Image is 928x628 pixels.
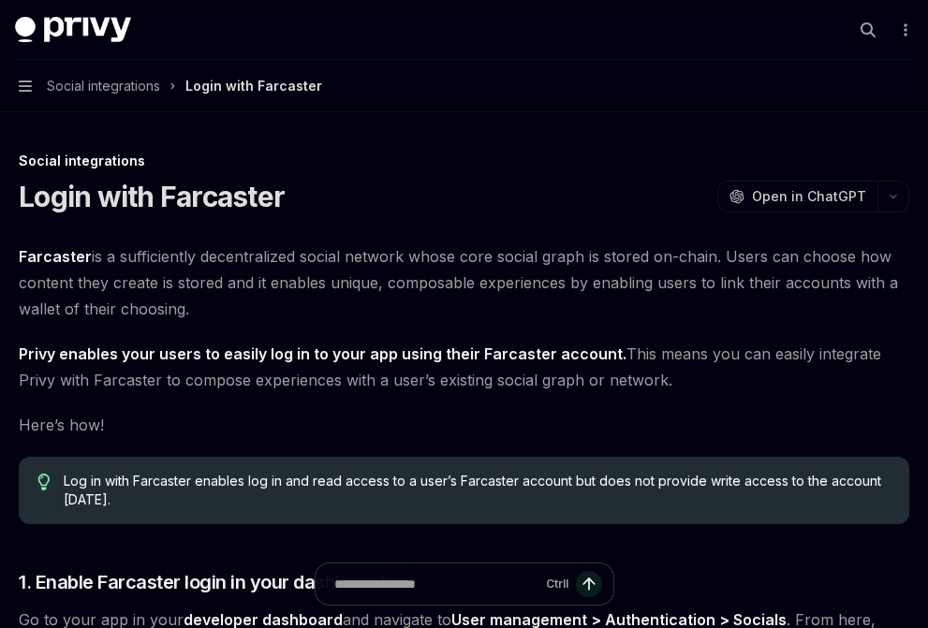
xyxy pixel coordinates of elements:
strong: Privy enables your users to easily log in to your app using their Farcaster account. [19,344,626,363]
h1: Login with Farcaster [19,180,285,213]
img: dark logo [15,17,131,43]
div: Login with Farcaster [185,75,322,97]
button: More actions [894,17,913,43]
button: Open in ChatGPT [717,181,877,212]
span: Here’s how! [19,412,909,438]
svg: Tip [37,474,51,490]
button: Send message [576,571,602,597]
div: Social integrations [19,152,909,170]
input: Ask a question... [334,563,538,605]
span: Social integrations [47,75,160,97]
span: is a sufficiently decentralized social network whose core social graph is stored on-chain. Users ... [19,243,909,322]
span: This means you can easily integrate Privy with Farcaster to compose experiences with a user’s exi... [19,341,909,393]
span: Log in with Farcaster enables log in and read access to a user’s Farcaster account but does not p... [64,472,891,509]
strong: Farcaster [19,247,92,266]
button: Open search [853,15,883,45]
a: Farcaster [19,247,92,267]
span: Open in ChatGPT [752,187,866,206]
